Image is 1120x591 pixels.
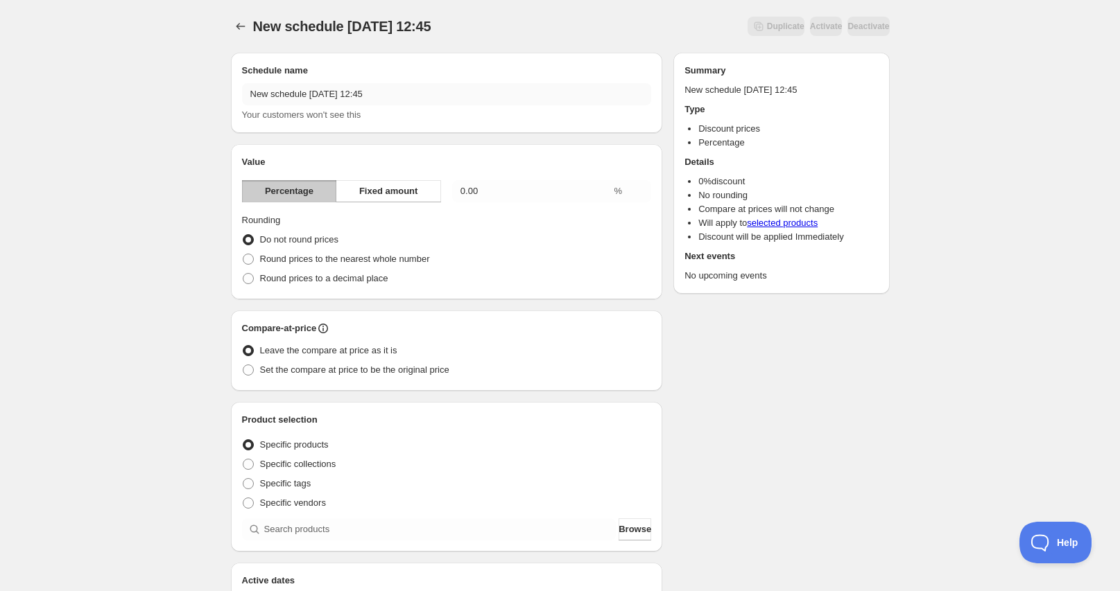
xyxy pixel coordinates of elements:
[253,19,431,34] span: New schedule [DATE] 12:45
[260,364,449,375] span: Set the compare at price to be the original price
[260,459,336,469] span: Specific collections
[242,64,652,78] h2: Schedule name
[260,439,329,450] span: Specific products
[1019,522,1092,563] iframe: Toggle Customer Support
[698,188,878,202] li: No rounding
[242,321,317,335] h2: Compare-at-price
[698,216,878,230] li: Will apply to
[260,345,397,355] span: Leave the compare at price as it is
[260,497,326,508] span: Specific vendors
[260,273,388,283] span: Round prices to a decimal place
[260,478,311,488] span: Specific tags
[684,103,878,116] h2: Type
[242,109,361,120] span: Your customers won't see this
[684,249,878,263] h2: Next events
[265,184,313,198] span: Percentage
[242,215,281,225] span: Rounding
[260,254,430,264] span: Round prices to the nearest whole number
[242,413,652,427] h2: Product selection
[698,202,878,216] li: Compare at prices will not change
[684,155,878,169] h2: Details
[684,64,878,78] h2: Summary
[698,175,878,188] li: 0 % discount
[264,518,617,540] input: Search products
[242,574,652,588] h2: Active dates
[684,269,878,283] p: No upcoming events
[619,518,651,540] button: Browse
[698,136,878,150] li: Percentage
[359,184,418,198] span: Fixed amount
[619,522,651,536] span: Browse
[684,83,878,97] p: New schedule [DATE] 12:45
[698,230,878,244] li: Discount will be applied Immediately
[614,186,623,196] span: %
[231,17,250,36] button: Schedules
[698,122,878,136] li: Discount prices
[747,218,818,228] a: selected products
[242,180,337,202] button: Percentage
[260,234,338,245] span: Do not round prices
[336,180,440,202] button: Fixed amount
[242,155,652,169] h2: Value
